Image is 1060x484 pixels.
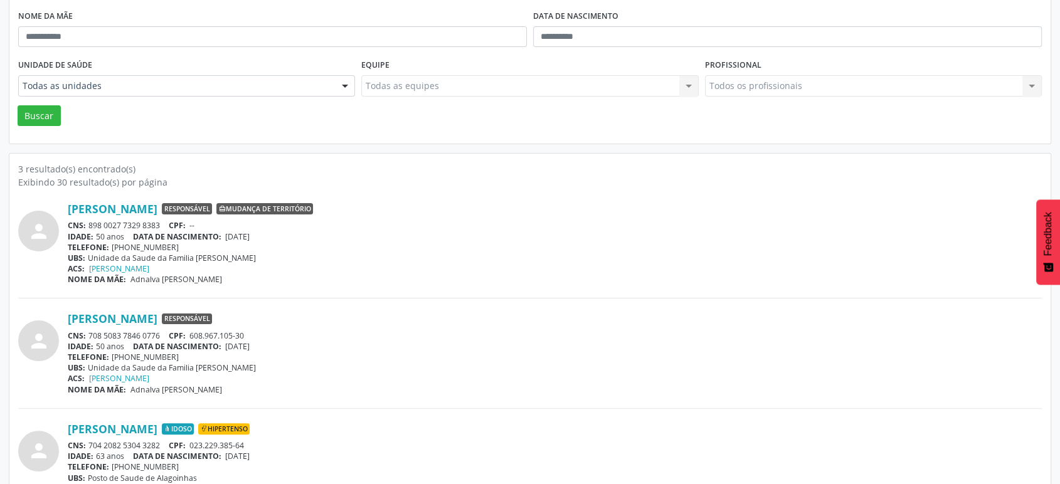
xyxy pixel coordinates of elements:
div: 3 resultado(s) encontrado(s) [18,162,1042,176]
div: 63 anos [68,451,1042,461]
div: 50 anos [68,341,1042,352]
span: IDADE: [68,451,93,461]
span: UBS: [68,473,85,483]
div: 898 0027 7329 8383 [68,220,1042,231]
button: Buscar [18,105,61,127]
div: Unidade da Saude da Familia [PERSON_NAME] [68,362,1042,373]
div: Exibindo 30 resultado(s) por página [18,176,1042,189]
span: Adnalva [PERSON_NAME] [130,384,222,395]
div: 704 2082 5304 3282 [68,440,1042,451]
label: Profissional [705,56,761,75]
a: [PERSON_NAME] [68,312,157,325]
label: Unidade de saúde [18,56,92,75]
span: Mudança de território [216,203,313,214]
span: IDADE: [68,341,93,352]
div: Unidade da Saude da Familia [PERSON_NAME] [68,253,1042,263]
span: DATA DE NASCIMENTO: [133,451,221,461]
span: -- [189,220,194,231]
span: CPF: [169,440,186,451]
span: Responsável [162,203,212,214]
span: 023.229.385-64 [189,440,244,451]
i: person [28,330,50,352]
span: CNS: [68,220,86,231]
span: Adnalva [PERSON_NAME] [130,274,222,285]
span: ACS: [68,373,85,384]
span: ACS: [68,263,85,274]
span: NOME DA MÃE: [68,274,126,285]
span: UBS: [68,362,85,373]
span: UBS: [68,253,85,263]
span: IDADE: [68,231,93,242]
span: Responsável [162,313,212,325]
span: Todas as unidades [23,80,329,92]
span: Feedback [1042,212,1054,256]
div: 50 anos [68,231,1042,242]
label: Nome da mãe [18,7,73,26]
span: DATA DE NASCIMENTO: [133,231,221,242]
div: 708 5083 7846 0776 [68,330,1042,341]
span: CPF: [169,220,186,231]
a: [PERSON_NAME] [89,263,149,274]
label: Data de nascimento [533,7,618,26]
span: [DATE] [225,451,250,461]
span: TELEFONE: [68,352,109,362]
a: [PERSON_NAME] [89,373,149,384]
a: [PERSON_NAME] [68,422,157,436]
span: [DATE] [225,341,250,352]
i: person [28,220,50,243]
label: Equipe [361,56,390,75]
span: Idoso [162,423,194,434]
span: Hipertenso [198,423,250,434]
span: TELEFONE: [68,242,109,253]
div: [PHONE_NUMBER] [68,461,1042,472]
span: TELEFONE: [68,461,109,472]
span: [DATE] [225,231,250,242]
span: NOME DA MÃE: [68,384,126,395]
span: CNS: [68,330,86,341]
span: DATA DE NASCIMENTO: [133,341,221,352]
span: CPF: [169,330,186,341]
span: 608.967.105-30 [189,330,244,341]
a: [PERSON_NAME] [68,202,157,216]
button: Feedback - Mostrar pesquisa [1036,199,1060,285]
div: Posto de Saude de Alagoinhas [68,473,1042,483]
div: [PHONE_NUMBER] [68,352,1042,362]
span: CNS: [68,440,86,451]
div: [PHONE_NUMBER] [68,242,1042,253]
